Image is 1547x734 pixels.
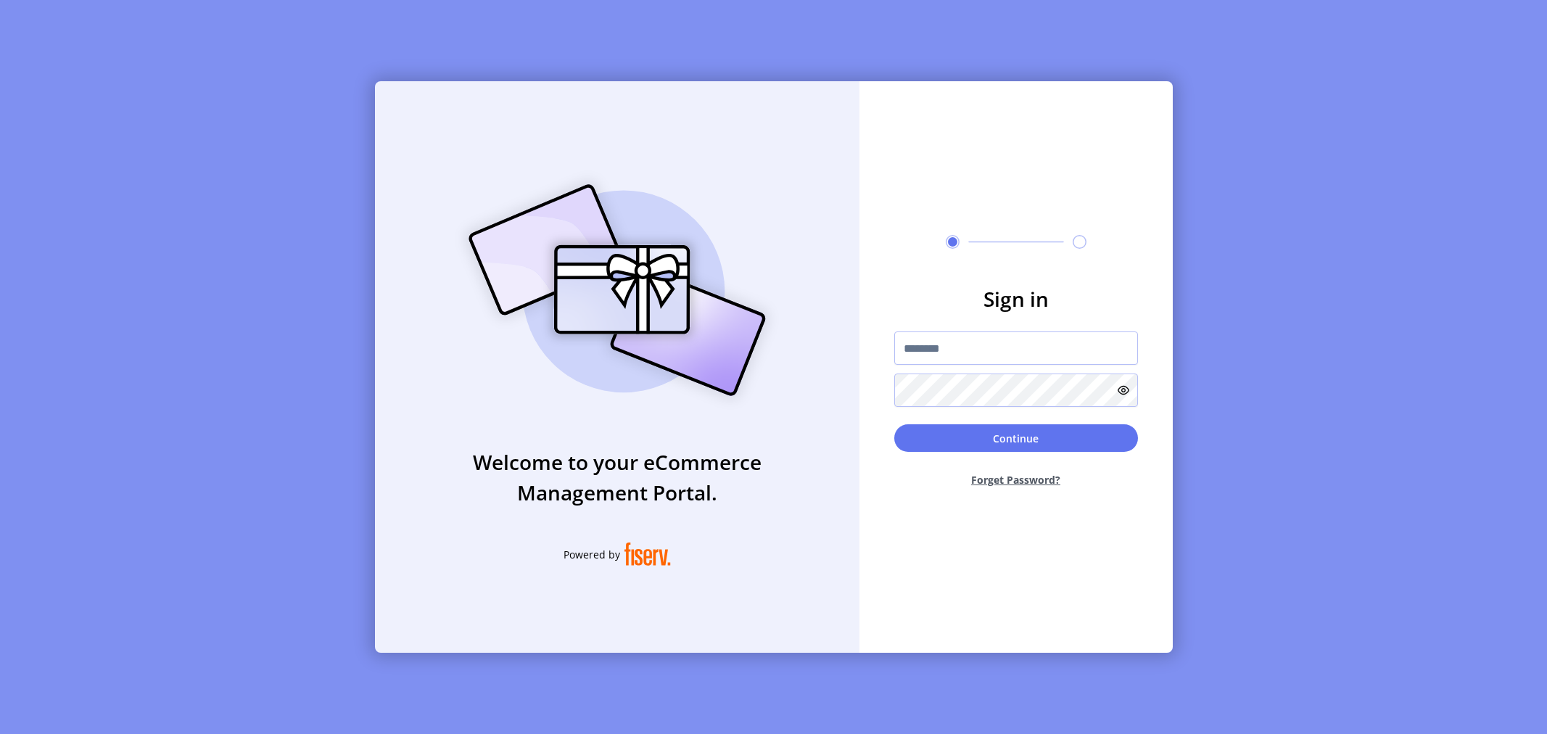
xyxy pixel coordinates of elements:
h3: Sign in [894,284,1138,314]
span: Powered by [564,547,620,562]
img: card_Illustration.svg [447,168,788,412]
button: Forget Password? [894,461,1138,499]
button: Continue [894,424,1138,452]
h3: Welcome to your eCommerce Management Portal. [375,447,859,508]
